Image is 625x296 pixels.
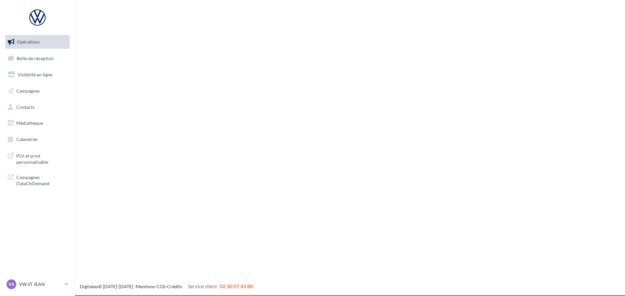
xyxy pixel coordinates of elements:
[16,136,38,142] span: Calendrier
[4,170,71,189] a: Campagnes DataOnDemand
[80,284,253,289] span: © [DATE]-[DATE] - - -
[136,284,155,289] a: Mentions
[157,284,165,289] a: CGS
[220,283,253,289] span: 02 30 07 43 80
[4,51,71,65] a: Boîte de réception
[167,284,182,289] a: Crédits
[4,133,71,146] a: Calendrier
[17,55,54,61] span: Boîte de réception
[5,278,70,290] a: VS VW ST JEAN
[18,72,52,77] span: Visibilité en ligne
[16,104,35,109] span: Contacts
[19,281,62,288] p: VW ST JEAN
[4,84,71,98] a: Campagnes
[4,68,71,82] a: Visibilité en ligne
[16,120,43,126] span: Médiathèque
[16,151,67,165] span: PLV et print personnalisable
[16,88,40,94] span: Campagnes
[188,283,217,289] span: Service client
[4,116,71,130] a: Médiathèque
[4,100,71,114] a: Contacts
[8,281,14,288] span: VS
[4,149,71,168] a: PLV et print personnalisable
[80,284,98,289] a: Digitaleo
[16,173,67,187] span: Campagnes DataOnDemand
[17,39,40,45] span: Opérations
[4,35,71,49] a: Opérations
